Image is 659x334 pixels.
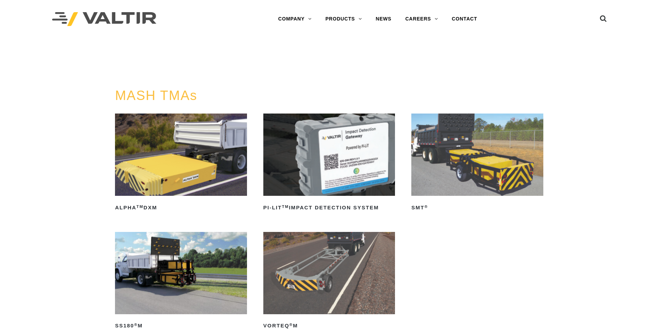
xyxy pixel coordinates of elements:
a: NEWS [369,12,398,26]
h2: VORTEQ M [263,320,395,332]
h2: SMT [411,202,543,213]
sup: ® [425,204,428,209]
h2: SS180 M [115,320,247,332]
a: PRODUCTS [319,12,369,26]
h2: ALPHA DXM [115,202,247,213]
sup: TM [137,204,143,209]
a: CONTACT [445,12,484,26]
img: Valtir [52,12,156,26]
a: SMT® [411,114,543,213]
a: MASH TMAs [115,88,197,103]
a: ALPHATMDXM [115,114,247,213]
sup: ® [289,323,293,327]
a: COMPANY [271,12,319,26]
sup: TM [282,204,289,209]
sup: ® [134,323,138,327]
h2: PI-LIT Impact Detection System [263,202,395,213]
a: VORTEQ®M [263,232,395,332]
a: CAREERS [398,12,445,26]
a: PI-LITTMImpact Detection System [263,114,395,213]
a: SS180®M [115,232,247,332]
